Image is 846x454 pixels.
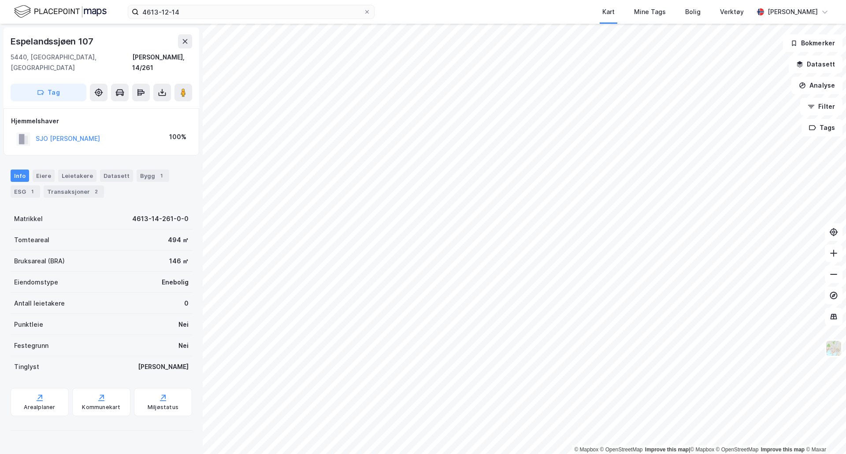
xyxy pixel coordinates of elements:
[178,340,189,351] div: Nei
[28,187,37,196] div: 1
[157,171,166,180] div: 1
[82,404,120,411] div: Kommunekart
[14,256,65,266] div: Bruksareal (BRA)
[800,98,842,115] button: Filter
[44,185,104,198] div: Transaksjoner
[14,298,65,309] div: Antall leietakere
[14,277,58,288] div: Eiendomstype
[168,235,189,245] div: 494 ㎡
[574,445,826,454] div: |
[14,235,49,245] div: Tomteareal
[574,447,598,453] a: Mapbox
[802,412,846,454] iframe: Chat Widget
[132,214,189,224] div: 4613-14-261-0-0
[720,7,744,17] div: Verktøy
[768,7,818,17] div: [PERSON_NAME]
[600,447,643,453] a: OpenStreetMap
[783,34,842,52] button: Bokmerker
[139,5,364,18] input: Søk på adresse, matrikkel, gårdeiere, leietakere eller personer
[802,412,846,454] div: Kontrollprogram for chat
[137,170,169,182] div: Bygg
[14,214,43,224] div: Matrikkel
[138,362,189,372] div: [PERSON_NAME]
[100,170,133,182] div: Datasett
[184,298,189,309] div: 0
[169,132,186,142] div: 100%
[11,185,40,198] div: ESG
[11,170,29,182] div: Info
[178,319,189,330] div: Nei
[14,362,39,372] div: Tinglyst
[690,447,714,453] a: Mapbox
[645,447,689,453] a: Improve this map
[11,84,86,101] button: Tag
[132,52,192,73] div: [PERSON_NAME], 14/261
[11,116,192,126] div: Hjemmelshaver
[602,7,615,17] div: Kart
[14,340,48,351] div: Festegrunn
[791,77,842,94] button: Analyse
[685,7,701,17] div: Bolig
[33,170,55,182] div: Eiere
[761,447,805,453] a: Improve this map
[162,277,189,288] div: Enebolig
[801,119,842,137] button: Tags
[169,256,189,266] div: 146 ㎡
[14,4,107,19] img: logo.f888ab2527a4732fd821a326f86c7f29.svg
[634,7,666,17] div: Mine Tags
[825,340,842,357] img: Z
[92,187,100,196] div: 2
[789,55,842,73] button: Datasett
[148,404,178,411] div: Miljøstatus
[716,447,759,453] a: OpenStreetMap
[11,52,132,73] div: 5440, [GEOGRAPHIC_DATA], [GEOGRAPHIC_DATA]
[24,404,55,411] div: Arealplaner
[11,34,95,48] div: Espelandssjøen 107
[58,170,96,182] div: Leietakere
[14,319,43,330] div: Punktleie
